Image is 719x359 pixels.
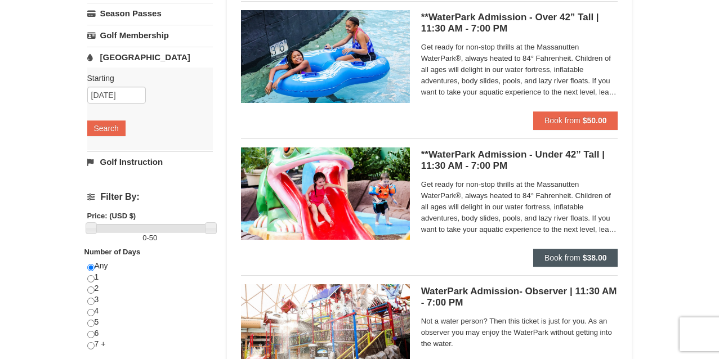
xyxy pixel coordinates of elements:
a: Season Passes [87,3,213,24]
span: Get ready for non-stop thrills at the Massanutten WaterPark®, always heated to 84° Fahrenheit. Ch... [421,42,618,98]
button: Book from $38.00 [533,249,618,267]
label: Starting [87,73,204,84]
strong: Price: (USD $) [87,212,136,220]
span: Not a water person? Then this ticket is just for you. As an observer you may enjoy the WaterPark ... [421,316,618,349]
span: Book from [544,116,580,125]
strong: Number of Days [84,248,141,256]
button: Book from $50.00 [533,111,618,129]
button: Search [87,120,126,136]
h5: **WaterPark Admission - Under 42” Tall | 11:30 AM - 7:00 PM [421,149,618,172]
span: 50 [149,234,157,242]
strong: $38.00 [583,253,607,262]
label: - [87,232,213,244]
span: 0 [142,234,146,242]
img: 6619917-720-80b70c28.jpg [241,10,410,102]
a: Golf Membership [87,25,213,46]
h5: **WaterPark Admission - Over 42” Tall | 11:30 AM - 7:00 PM [421,12,618,34]
span: Book from [544,253,580,262]
span: Get ready for non-stop thrills at the Massanutten WaterPark®, always heated to 84° Fahrenheit. Ch... [421,179,618,235]
a: Golf Instruction [87,151,213,172]
a: [GEOGRAPHIC_DATA] [87,47,213,68]
strong: $50.00 [583,116,607,125]
img: 6619917-732-e1c471e4.jpg [241,147,410,240]
h4: Filter By: [87,192,213,202]
h5: WaterPark Admission- Observer | 11:30 AM - 7:00 PM [421,286,618,308]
